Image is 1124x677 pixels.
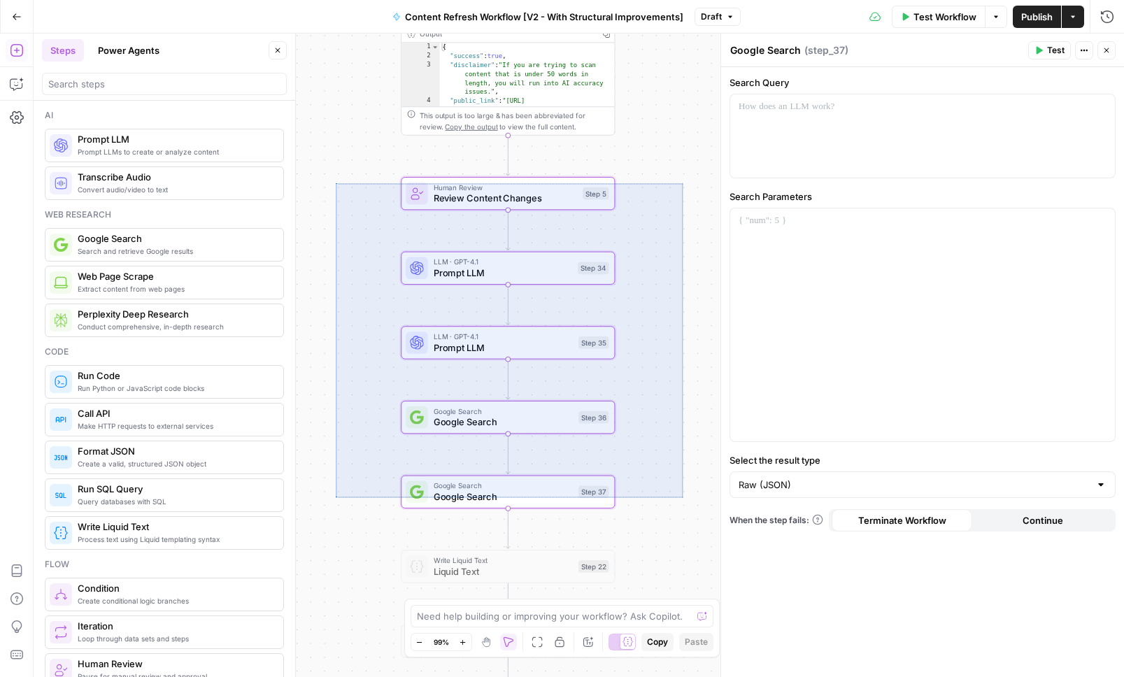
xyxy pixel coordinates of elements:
div: Web research [45,208,284,221]
div: Flow [45,558,284,571]
button: Copy [641,633,674,651]
span: Perplexity Deep Research [78,307,272,321]
span: Toggle code folding, rows 1 through 1245 [432,43,439,52]
span: Continue [1023,513,1063,527]
div: 3 [401,61,439,97]
span: Run Code [78,369,272,383]
span: Create a valid, structured JSON object [78,458,272,469]
div: Google SearchGoogle SearchStep 37 [401,476,615,508]
div: Code [45,345,284,358]
button: Publish [1013,6,1061,28]
span: ( step_37 ) [804,43,848,57]
div: 1 [401,43,439,52]
span: Write Liquid Text [78,520,272,534]
span: Make HTTP requests to external services [78,420,272,432]
label: Search Query [730,76,1116,90]
span: Publish [1021,10,1053,24]
g: Edge from step_37 to step_22 [506,508,510,548]
span: Create conditional logic branches [78,595,272,606]
span: Google Search [434,490,574,504]
span: Content Refresh Workflow [V2 - With Structural Improvements] [405,10,683,24]
span: Terminate Workflow [858,513,946,527]
span: Extract content from web pages [78,283,272,294]
span: Call API [78,406,272,420]
span: Search and retrieve Google results [78,245,272,257]
span: Human Review [78,657,272,671]
div: Step 37 [578,485,609,498]
span: Query databases with SQL [78,496,272,507]
span: Human Review [434,182,577,193]
span: Liquid Text [434,564,574,578]
div: Ai [45,109,284,122]
g: Edge from step_9 to step_5 [506,136,510,176]
span: Paste [685,636,708,648]
span: Copy [647,636,668,648]
div: This output is too large & has been abbreviated for review. to view the full content. [420,110,609,132]
button: Power Agents [90,39,168,62]
span: Iteration [78,619,272,633]
span: Draft [701,10,722,23]
span: Google Search [78,231,272,245]
textarea: Google Search [730,43,801,57]
input: Search steps [48,77,280,91]
button: Paste [679,633,713,651]
span: Test [1047,44,1065,57]
span: Conduct comprehensive, in-depth research [78,321,272,332]
label: Select the result type [730,453,1116,467]
span: Transcribe Audio [78,170,272,184]
span: Convert audio/video to text [78,184,272,195]
div: Google SearchGoogle SearchStep 27 [401,625,615,657]
div: Write Liquid TextLiquid TextStep 22 [401,550,615,583]
span: Run Python or JavaScript code blocks [78,383,272,394]
span: Copy the output [445,122,497,131]
span: Write Liquid Text [434,555,574,566]
span: Prompt LLMs to create or analyze content [78,146,272,157]
span: Test Workflow [913,10,976,24]
button: Continue [972,509,1113,532]
span: Loop through data sets and steps [78,633,272,644]
span: Condition [78,581,272,595]
span: Prompt LLM [78,132,272,146]
button: Draft [695,8,741,26]
span: Process text using Liquid templating syntax [78,534,272,545]
div: 2 [401,52,439,61]
span: 99% [434,636,449,648]
div: Step 22 [578,560,609,573]
a: When the step fails: [730,514,823,527]
label: Search Parameters [730,190,1116,204]
div: Human ReviewReview Content ChangesStep 5 [401,177,615,210]
button: Steps [42,39,84,62]
div: 4 [401,97,439,115]
span: Format JSON [78,444,272,458]
span: Run SQL Query [78,482,272,496]
div: Output [420,29,594,40]
button: Test [1028,41,1071,59]
span: Web Page Scrape [78,269,272,283]
input: Raw (JSON) [739,478,1090,492]
button: Content Refresh Workflow [V2 - With Structural Improvements] [384,6,692,28]
button: Test Workflow [892,6,985,28]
